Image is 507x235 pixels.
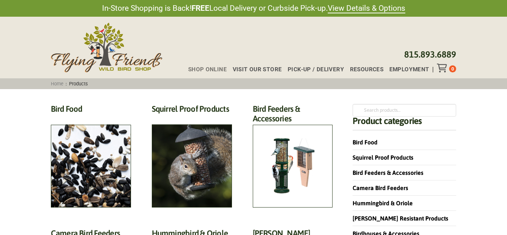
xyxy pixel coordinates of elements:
div: Toggle Off Canvas Content [437,63,449,72]
a: Visit product category Bird Feeders & Accessories [253,104,333,208]
a: Visit product category Squirrel Proof Products [152,104,232,208]
span: Products [67,81,91,87]
a: Resources [344,67,383,72]
a: 815.893.6889 [404,49,456,59]
span: 0 [451,66,454,72]
a: Bird Food [353,139,377,146]
strong: FREE [192,4,209,13]
a: Pick-up / Delivery [282,67,344,72]
a: Visit product category Bird Food [51,104,131,208]
a: Squirrel Proof Products [353,154,413,161]
a: Home [48,81,66,87]
span: : [48,81,91,87]
img: Flying Friends Wild Bird Shop Logo [51,23,162,72]
h2: Bird Feeders & Accessories [253,104,333,128]
a: [PERSON_NAME] Resistant Products [353,215,448,222]
span: Shop Online [188,67,227,72]
h4: Product categories [353,117,456,130]
a: Shop Online [182,67,227,72]
span: Pick-up / Delivery [288,67,344,72]
span: Employment [389,67,429,72]
a: Employment [383,67,429,72]
a: View Details & Options [328,4,405,13]
h2: Bird Food [51,104,131,118]
a: Hummingbird & Oriole [353,200,413,206]
span: In-Store Shopping is Back! Local Delivery or Curbside Pick-up. [102,3,405,14]
span: Resources [350,67,383,72]
h2: Squirrel Proof Products [152,104,232,118]
span: Visit Our Store [233,67,282,72]
a: Bird Feeders & Accessories [353,169,423,176]
a: Camera Bird Feeders [353,185,408,191]
input: Search products… [353,104,456,117]
a: Visit Our Store [227,67,282,72]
